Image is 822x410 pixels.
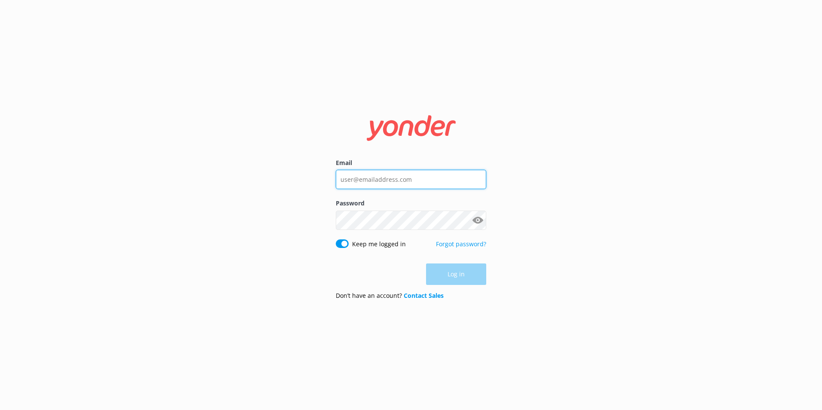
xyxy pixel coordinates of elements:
[336,158,486,168] label: Email
[336,170,486,189] input: user@emailaddress.com
[336,199,486,208] label: Password
[469,211,486,229] button: Show password
[436,240,486,248] a: Forgot password?
[404,291,444,300] a: Contact Sales
[336,291,444,300] p: Don’t have an account?
[352,239,406,249] label: Keep me logged in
